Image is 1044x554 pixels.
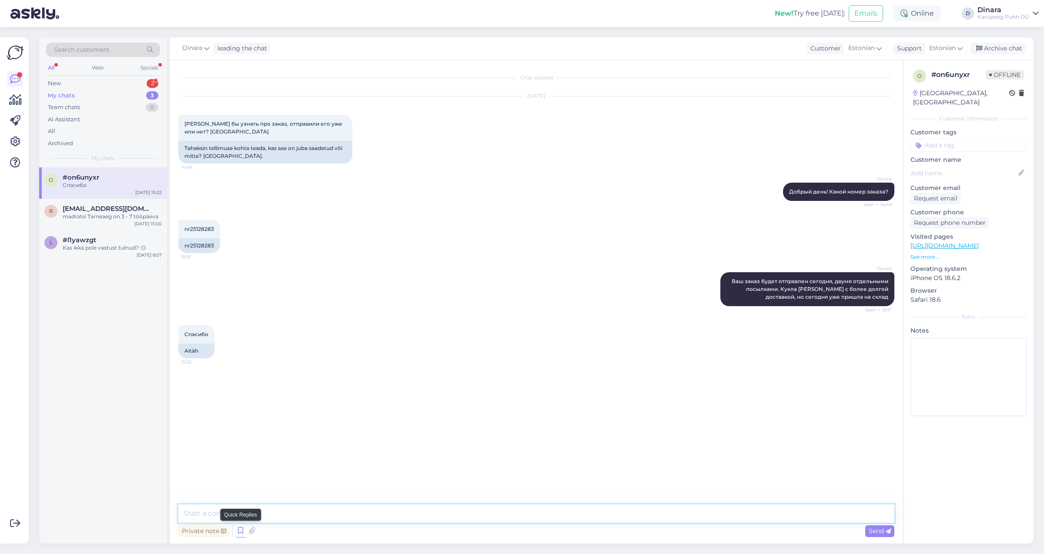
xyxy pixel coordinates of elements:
[910,274,1027,283] p: iPhone OS 18.6.2
[913,89,1009,107] div: [GEOGRAPHIC_DATA], [GEOGRAPHIC_DATA]
[48,127,55,136] div: All
[63,236,96,244] span: #l1yawzgt
[849,5,883,22] button: Emails
[910,208,1027,217] p: Customer phone
[893,44,922,53] div: Support
[910,286,1027,295] p: Browser
[977,7,1029,13] div: Dinara
[178,92,894,100] div: [DATE]
[775,9,793,17] b: New!
[50,239,53,246] span: l
[911,168,1017,178] input: Add name
[910,313,1027,321] div: Extra
[910,128,1027,137] p: Customer tags
[910,193,961,204] div: Request email
[54,45,109,54] span: Search customers
[977,13,1029,20] div: Karupoeg Puhh OÜ
[214,44,267,53] div: leading the chat
[178,74,894,82] div: Chat started
[986,70,1024,80] span: Offline
[789,188,888,195] span: Добрый день! Какой номер заказа?
[910,264,1027,274] p: Operating system
[135,189,162,196] div: [DATE] 15:22
[48,79,61,88] div: New
[859,176,892,182] span: Dinara
[48,103,80,112] div: Team chats
[910,295,1027,304] p: Safari 18.6
[49,177,53,183] span: o
[910,155,1027,164] p: Customer name
[146,91,158,100] div: 3
[178,525,230,537] div: Private note
[910,217,989,229] div: Request phone number
[63,244,162,252] div: Kas ikka pole vastust tulnud? :O
[859,307,892,313] span: Seen ✓ 15:21
[63,205,153,213] span: riinalaurimaa@gmail.com
[48,139,73,148] div: Archived
[63,213,162,220] div: madratsi Tarneaeg on 3 - 7 tööpäeva
[859,201,892,208] span: Seen ✓ 14:49
[917,73,922,79] span: o
[910,115,1027,123] div: Customer information
[807,44,841,53] div: Customer
[48,115,80,124] div: AI Assistant
[91,154,115,162] span: My chats
[962,7,974,20] div: D
[859,265,892,272] span: Dinara
[147,79,158,88] div: 2
[182,43,202,53] span: Dinara
[178,344,214,358] div: Aitäh
[184,226,214,232] span: nr25128283
[48,91,75,100] div: My chats
[49,208,53,214] span: r
[848,43,875,53] span: Estonian
[181,359,214,365] span: 15:22
[732,278,890,300] span: Ваш заказ будет отправлен сегодня, двумя отдельными посылками. Кукла [PERSON_NAME] с более долгой...
[910,326,1027,335] p: Notes
[775,8,845,19] div: Try free [DATE]:
[910,184,1027,193] p: Customer email
[910,139,1027,152] input: Add a tag
[139,62,160,73] div: Socials
[910,253,1027,261] p: See more ...
[137,252,162,258] div: [DATE] 8:07
[178,141,352,164] div: Tahaksin tellimuse kohta teada, kas see on juba saadetud või mitte? [GEOGRAPHIC_DATA].
[910,242,979,250] a: [URL][DOMAIN_NAME]
[7,44,23,61] img: Askly Logo
[181,164,214,170] span: 14:46
[224,511,257,518] small: Quick Replies
[63,174,99,181] span: #on6unyxr
[184,120,344,135] span: [PERSON_NAME] бы узнать про заказ, отправили его уже или нет? [GEOGRAPHIC_DATA]
[146,103,158,112] div: 0
[178,238,220,253] div: nr25128283
[181,254,214,260] span: 15:10
[931,70,986,80] div: # on6unyxr
[184,331,208,337] span: Спасибо
[893,6,941,21] div: Online
[90,62,105,73] div: Web
[869,527,891,535] span: Send
[63,181,162,189] div: Спасибо
[134,220,162,227] div: [DATE] 15:00
[46,62,56,73] div: All
[910,232,1027,241] p: Visited pages
[977,7,1039,20] a: DinaraKarupoeg Puhh OÜ
[971,43,1026,54] div: Archive chat
[929,43,956,53] span: Estonian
